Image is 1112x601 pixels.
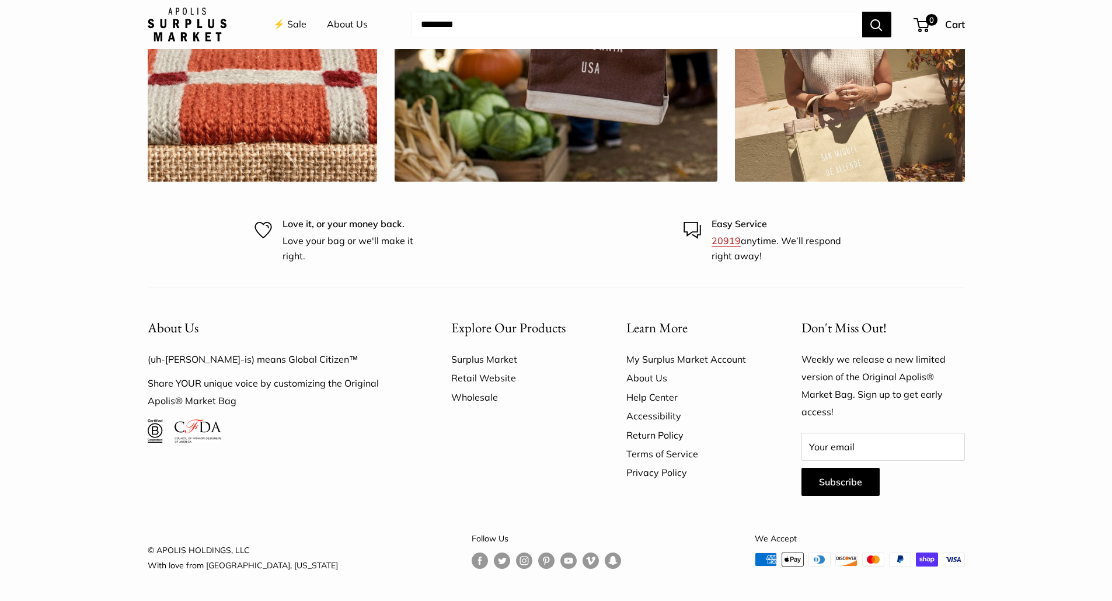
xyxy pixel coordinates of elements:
span: Learn More [626,319,688,336]
p: © APOLIS HOLDINGS, LLC With love from [GEOGRAPHIC_DATA], [US_STATE] [148,543,338,573]
a: Follow us on Facebook [472,553,488,569]
a: About Us [327,16,368,33]
p: Easy Service [712,217,857,232]
p: Don't Miss Out! [801,317,965,339]
a: Return Policy [626,426,761,444]
span: Cart [945,18,965,30]
img: Apolis: Surplus Market [148,8,226,41]
p: We Accept [755,531,965,546]
p: Love your bag or we'll make it right. [283,234,428,263]
a: Follow us on Pinterest [538,553,555,569]
button: Search [862,12,891,37]
button: About Us [148,317,410,339]
a: Follow us on Vimeo [583,553,599,569]
p: (uh-[PERSON_NAME]-is) means Global Citizen™ [148,351,410,369]
input: Search... [412,12,862,37]
a: Follow us on YouTube [560,553,577,569]
p: Share YOUR unique voice by customizing the Original Apolis® Market Bag [148,375,410,410]
a: Accessibility [626,407,761,425]
span: Explore Our Products [451,319,566,336]
a: Terms of Service [626,444,761,463]
a: Help Center [626,388,761,407]
a: 0 Cart [915,15,965,34]
img: Council of Fashion Designers of America Member [175,419,221,443]
a: 20919 [712,235,741,246]
a: About Us [626,369,761,387]
p: Love it, or your money back. [283,217,428,232]
a: My Surplus Market Account [626,350,761,369]
a: Follow us on Twitter [494,553,510,569]
button: Explore Our Products [451,317,585,339]
a: Wholesale [451,388,585,407]
img: Certified B Corporation [148,419,163,443]
p: Weekly we release a new limited version of the Original Apolis® Market Bag. Sign up to get early ... [801,351,965,421]
a: Privacy Policy [626,463,761,482]
a: Follow us on Snapchat [605,553,621,569]
span: About Us [148,319,198,336]
a: ⚡️ Sale [273,16,306,33]
a: Retail Website [451,369,585,387]
span: 0 [925,14,937,26]
p: anytime. We’ll respond right away! [712,234,857,263]
a: Surplus Market [451,350,585,369]
p: Follow Us [472,531,621,546]
button: Learn More [626,317,761,339]
button: Subscribe [801,468,880,496]
a: Follow us on Instagram [516,553,532,569]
